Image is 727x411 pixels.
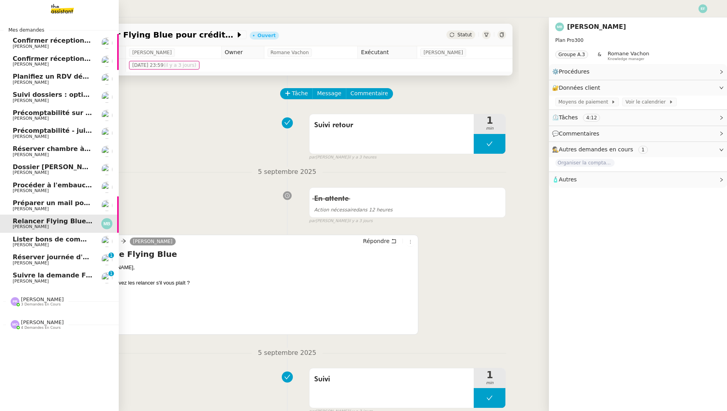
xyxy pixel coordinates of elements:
p: 1 [110,253,113,260]
span: [PERSON_NAME] [13,279,49,284]
div: Bien à vous, [72,294,415,302]
span: 🕵️ [552,146,651,153]
span: par [309,218,316,224]
button: Tâche [280,88,313,99]
img: users%2FfjlNmCTkLiVoA3HQjY3GA5JXGxb2%2Favatar%2Fstarofservice_97480retdsc0392.png [101,146,112,157]
div: Est-ce que vous pouvez les relancer s'il vous plaît ? [72,279,415,287]
span: 💬 [552,130,603,137]
img: users%2FQNmrJKjvCnhZ9wRJPnUNc9lj8eE3%2Favatar%2F5ca36b56-0364-45de-a850-26ae83da85f1 [101,182,112,193]
span: Planifiez un RDV découverte [13,73,114,80]
span: Précomptabilité - juillet 2025 [13,127,117,134]
span: 4 demandes en cours [21,326,61,330]
span: ⏲️ [552,114,607,121]
div: 🔐Données client [549,80,727,96]
nz-badge-sup: 1 [108,253,114,258]
span: Voir le calendrier [625,98,668,106]
img: svg [699,4,707,13]
span: Romane Vachon [271,49,309,57]
span: Message [317,89,341,98]
span: Données client [559,85,600,91]
span: Procédures [559,68,590,75]
span: Confirmer réception demande de résiliation [13,55,169,62]
span: Commentaire [351,89,388,98]
span: Préparer un mail pour la [GEOGRAPHIC_DATA] [13,199,177,207]
span: Relancer Flying Blue pour créditer des miles [72,31,235,39]
nz-tag: Groupe A.3 [555,51,588,58]
span: Confirmer réception demande de résiliation [13,37,169,44]
span: Statut [457,32,472,38]
img: users%2FQNmrJKjvCnhZ9wRJPnUNc9lj8eE3%2Favatar%2F5ca36b56-0364-45de-a850-26ae83da85f1 [101,254,112,265]
span: 300 [574,38,583,43]
app-user-label: Knowledge manager [608,51,649,61]
span: Plan Pro [555,38,574,43]
span: [PERSON_NAME] [13,152,49,157]
div: Ouvert [258,33,276,38]
small: [PERSON_NAME] [309,154,376,161]
a: [PERSON_NAME] [567,23,626,30]
nz-tag: 1 [638,146,648,154]
span: 1 [474,116,505,125]
span: Relancer Flying Blue pour créditer des miles [13,217,171,225]
button: Répondre [360,237,399,245]
span: Suivi [314,373,469,385]
span: [PERSON_NAME] [13,44,49,49]
span: [PERSON_NAME] [13,206,49,211]
button: Commentaire [346,88,393,99]
span: Réserver chambre à [GEOGRAPHIC_DATA] [13,145,161,153]
span: [PERSON_NAME] [13,260,49,266]
img: svg [101,218,112,229]
img: svg [555,23,564,31]
span: [PERSON_NAME] [13,134,49,139]
span: Action nécessaire [314,207,356,213]
img: users%2FSg6jQljroSUGpSfKFUOPmUmNaZ23%2Favatar%2FUntitled.png [101,92,112,103]
img: users%2FlEKjZHdPaYMNgwXp1mLJZ8r8UFs1%2Favatar%2F1e03ee85-bb59-4f48-8ffa-f076c2e8c285 [101,128,112,139]
img: users%2FTtzP7AGpm5awhzgAzUtU1ot6q7W2%2Favatar%2Fb1ec9cbd-befd-4b0f-b4c2-375d59dbe3fa [101,38,112,49]
span: [PERSON_NAME] [13,80,49,85]
span: Autres demandes en cours [559,146,633,153]
span: il y a 3 heures [348,154,376,161]
span: ⚙️ [552,67,593,76]
span: Mes demandes [4,26,49,34]
span: 3 demandes en cours [21,302,61,307]
div: 🕵️Autres demandes en cours 1 [549,142,727,157]
span: [PERSON_NAME] [13,62,49,67]
img: users%2FTtzP7AGpm5awhzgAzUtU1ot6q7W2%2Favatar%2Fb1ec9cbd-befd-4b0f-b4c2-375d59dbe3fa [101,200,112,211]
img: users%2FTtzP7AGpm5awhzgAzUtU1ot6q7W2%2Favatar%2Fb1ec9cbd-befd-4b0f-b4c2-375d59dbe3fa [101,74,112,85]
nz-tag: 4:12 [583,114,600,122]
span: En attente [314,195,349,202]
span: Répondre [363,237,389,245]
span: Tâches [559,114,578,121]
div: ⏲️Tâches 4:12 [549,110,727,125]
span: [PERSON_NAME] [13,116,49,121]
span: 🧴 [552,176,577,183]
span: 5 septembre 2025 [252,167,323,177]
span: [PERSON_NAME] [13,188,49,193]
span: Suivi retour [314,119,469,131]
span: (il y a 3 jours) [163,62,196,68]
span: Réserver journée d'équipe [13,253,107,261]
span: [PERSON_NAME] [132,49,172,57]
span: [PERSON_NAME] [13,242,49,247]
span: Romane Vachon [608,51,649,57]
span: [PERSON_NAME] [13,170,49,175]
span: Commentaires [559,130,599,137]
span: Procéder à l'embauche d'[PERSON_NAME] [13,181,162,189]
span: Précomptabilité sur Dext - août 2025 [13,109,145,117]
span: [PERSON_NAME] [133,239,173,244]
span: [PERSON_NAME] [21,319,64,325]
span: Dossier [PERSON_NAME] [13,163,101,171]
td: Exécutant [358,46,417,59]
img: svg [11,297,19,306]
span: min [474,380,505,386]
span: Suivi dossiers : optimisation Notion / [PERSON_NAME] [13,91,205,98]
nz-badge-sup: 1 [108,271,114,276]
img: users%2FSg6jQljroSUGpSfKFUOPmUmNaZ23%2Favatar%2FUntitled.png [101,236,112,247]
span: il y a 3 jours [348,218,372,224]
img: users%2FTtzP7AGpm5awhzgAzUtU1ot6q7W2%2Favatar%2Fb1ec9cbd-befd-4b0f-b4c2-375d59dbe3fa [101,56,112,67]
h4: Re: Relance Flying Blue [72,249,415,260]
span: Moyens de paiement [558,98,611,106]
span: min [474,125,505,132]
span: & [598,51,601,61]
span: par [309,154,316,161]
span: 🔐 [552,83,604,92]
